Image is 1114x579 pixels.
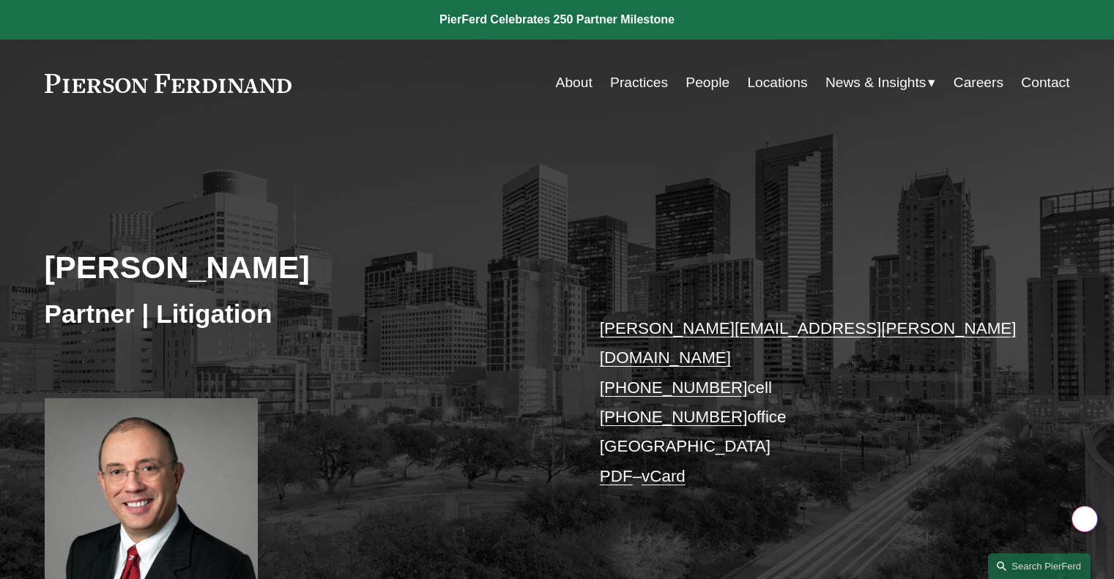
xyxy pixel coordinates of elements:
p: cell office [GEOGRAPHIC_DATA] – [600,314,1027,491]
a: Contact [1021,69,1069,97]
a: [PERSON_NAME][EMAIL_ADDRESS][PERSON_NAME][DOMAIN_NAME] [600,319,1017,367]
a: [PHONE_NUMBER] [600,378,748,397]
a: folder dropdown [825,69,936,97]
a: People [686,69,729,97]
a: [PHONE_NUMBER] [600,408,748,426]
a: Search this site [988,553,1091,579]
a: Practices [610,69,668,97]
span: News & Insights [825,70,927,96]
h2: [PERSON_NAME] [45,248,557,286]
a: About [556,69,593,97]
h3: Partner | Litigation [45,298,557,330]
a: PDF [600,467,633,485]
a: vCard [642,467,686,485]
a: Careers [954,69,1003,97]
a: Locations [747,69,807,97]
